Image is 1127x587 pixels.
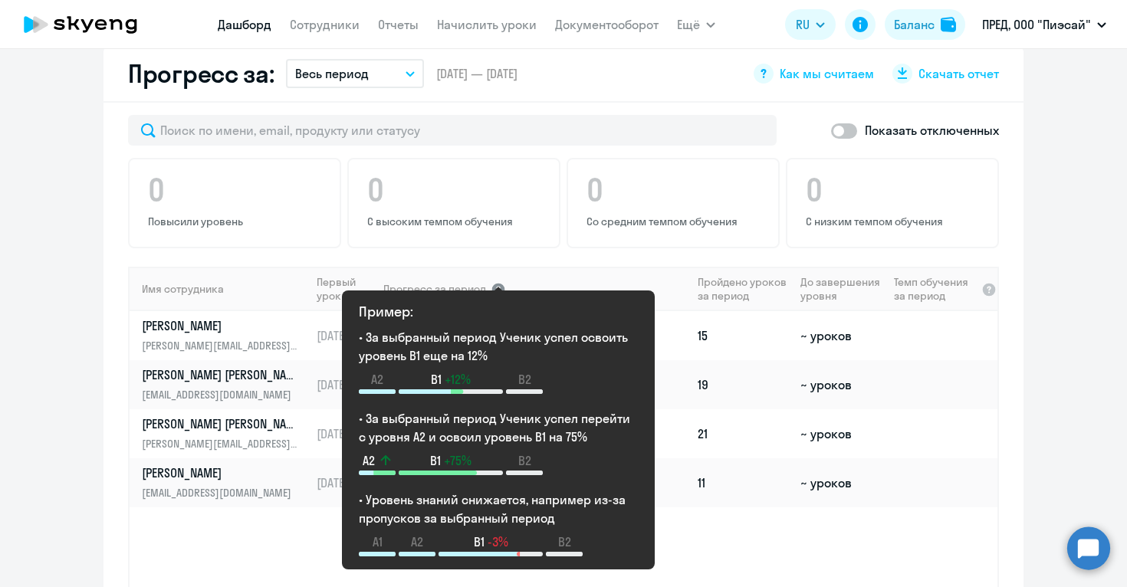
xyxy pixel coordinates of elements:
th: Пройдено уроков за период [692,267,794,311]
button: ПРЕД, ООО "Пиэсай" [974,6,1114,43]
p: • Уровень знаний снижается, например из-за пропусков за выбранный период [359,490,638,527]
td: ~ уроков [794,458,887,507]
p: [PERSON_NAME][EMAIL_ADDRESS][DOMAIN_NAME] [142,435,300,452]
span: A1 [373,533,383,550]
td: [DATE] [310,458,382,507]
p: [PERSON_NAME] [142,317,300,334]
th: До завершения уровня [794,267,887,311]
a: Начислить уроки [437,17,537,32]
td: 19 [692,360,794,409]
th: Имя сотрудника [130,267,310,311]
span: A2 [411,533,423,550]
span: Ещё [677,15,700,34]
a: [PERSON_NAME] [PERSON_NAME][EMAIL_ADDRESS][DOMAIN_NAME] [142,366,310,403]
p: [PERSON_NAME] [PERSON_NAME] [142,415,300,432]
td: ~ уроков [794,311,887,360]
td: ~ уроков [794,360,887,409]
a: Сотрудники [290,17,360,32]
td: ~ уроков [794,409,887,458]
button: RU [785,9,836,40]
span: Как мы считаем [780,65,874,82]
span: -3% [488,533,508,550]
a: Отчеты [378,17,419,32]
span: +75% [444,452,472,469]
span: A2 [363,452,375,469]
p: • За выбранный период Ученик успел освоить уровень B1 еще на 12% [359,328,638,365]
p: [EMAIL_ADDRESS][DOMAIN_NAME] [142,386,300,403]
span: B1 [431,371,442,388]
a: Дашборд [218,17,271,32]
span: +12% [445,371,471,388]
span: [DATE] — [DATE] [436,65,517,82]
td: 15 [692,311,794,360]
span: B2 [558,533,571,550]
a: Документооборот [555,17,659,32]
td: 11 [692,458,794,507]
h2: Прогресс за: [128,58,274,89]
input: Поиск по имени, email, продукту или статусу [128,115,777,146]
button: Весь период [286,59,424,88]
p: Весь период [295,64,369,83]
p: Показать отключенных [865,121,999,139]
span: B1 [430,452,441,469]
span: Прогресс за период [383,282,486,296]
td: [DATE] [310,409,382,458]
span: Скачать отчет [918,65,999,82]
button: Ещё [677,9,715,40]
td: [DATE] [310,360,382,409]
img: balance [941,17,956,32]
a: [PERSON_NAME] [PERSON_NAME][PERSON_NAME][EMAIL_ADDRESS][DOMAIN_NAME] [142,415,310,452]
p: [EMAIL_ADDRESS][DOMAIN_NAME] [142,484,300,501]
span: RU [796,15,810,34]
p: • За выбранный период Ученик успел перейти с уровня A2 и освоил уровень B1 на 75% [359,409,638,446]
h4: Пример: [359,302,638,322]
div: Баланс [894,15,935,34]
a: [PERSON_NAME][EMAIL_ADDRESS][DOMAIN_NAME] [142,464,310,501]
span: A2 [371,371,383,388]
p: [PERSON_NAME] [PERSON_NAME] [142,366,300,383]
span: Темп обучения за период [894,275,977,303]
td: [DATE] [310,311,382,360]
p: [PERSON_NAME][EMAIL_ADDRESS][DOMAIN_NAME] [142,337,300,354]
a: [PERSON_NAME][PERSON_NAME][EMAIL_ADDRESS][DOMAIN_NAME] [142,317,310,354]
span: B2 [518,452,531,469]
span: B1 [474,533,485,550]
p: [PERSON_NAME] [142,464,300,481]
td: 21 [692,409,794,458]
p: ПРЕД, ООО "Пиэсай" [982,15,1091,34]
th: Первый урок [310,267,382,311]
span: B2 [518,371,531,388]
button: Балансbalance [885,9,965,40]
